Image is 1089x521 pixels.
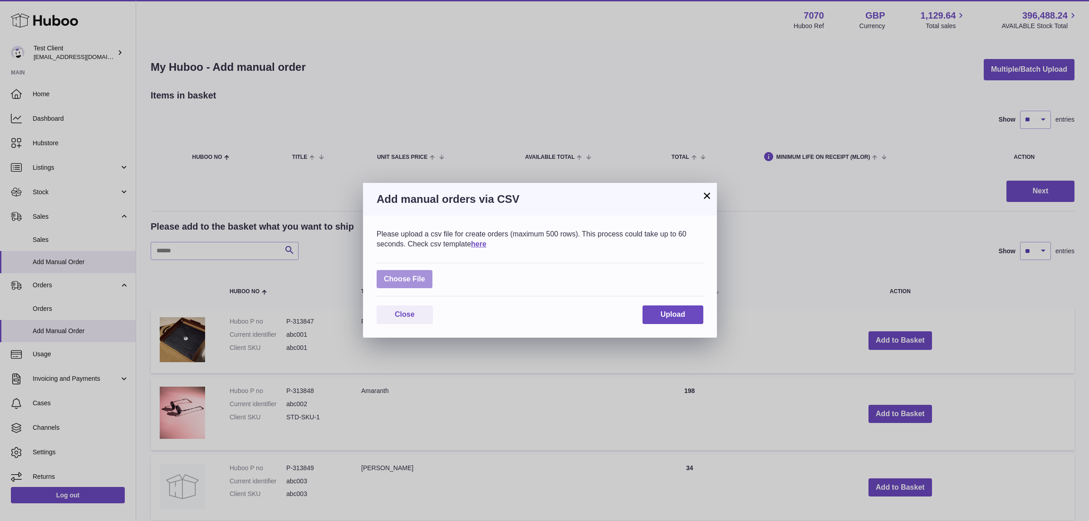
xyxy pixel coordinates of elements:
div: Please upload a csv file for create orders (maximum 500 rows). This process could take up to 60 s... [377,229,703,249]
button: × [701,190,712,201]
button: Close [377,305,433,324]
span: Close [395,310,415,318]
button: Upload [643,305,703,324]
a: here [471,240,486,248]
h3: Add manual orders via CSV [377,192,703,206]
span: Choose File [377,270,432,289]
span: Upload [661,310,685,318]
